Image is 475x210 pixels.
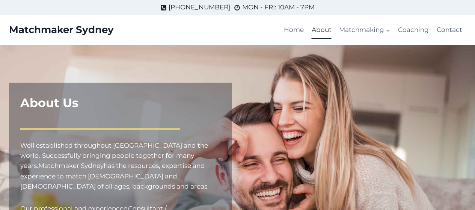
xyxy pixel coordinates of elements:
[160,2,230,12] a: [PHONE_NUMBER]
[9,24,114,36] a: Matchmaker Sydney
[394,21,433,39] a: Coaching
[38,162,104,169] a: Matchmaker Sydney
[335,21,394,39] a: Matchmaking
[242,2,315,12] span: MON - FRI: 10AM - 7PM
[433,21,466,39] a: Contact
[20,94,220,112] h1: About Us
[20,142,208,169] mark: Well established throughout [GEOGRAPHIC_DATA] and the world. Successfully bringing people togethe...
[339,25,391,35] span: Matchmaking
[280,21,308,39] a: Home
[20,141,220,192] p: has the resources, expertise and experience to match [DEMOGRAPHIC_DATA] and [DEMOGRAPHIC_DATA] of...
[308,21,335,39] a: About
[169,2,230,12] span: [PHONE_NUMBER]
[280,21,466,39] nav: Primary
